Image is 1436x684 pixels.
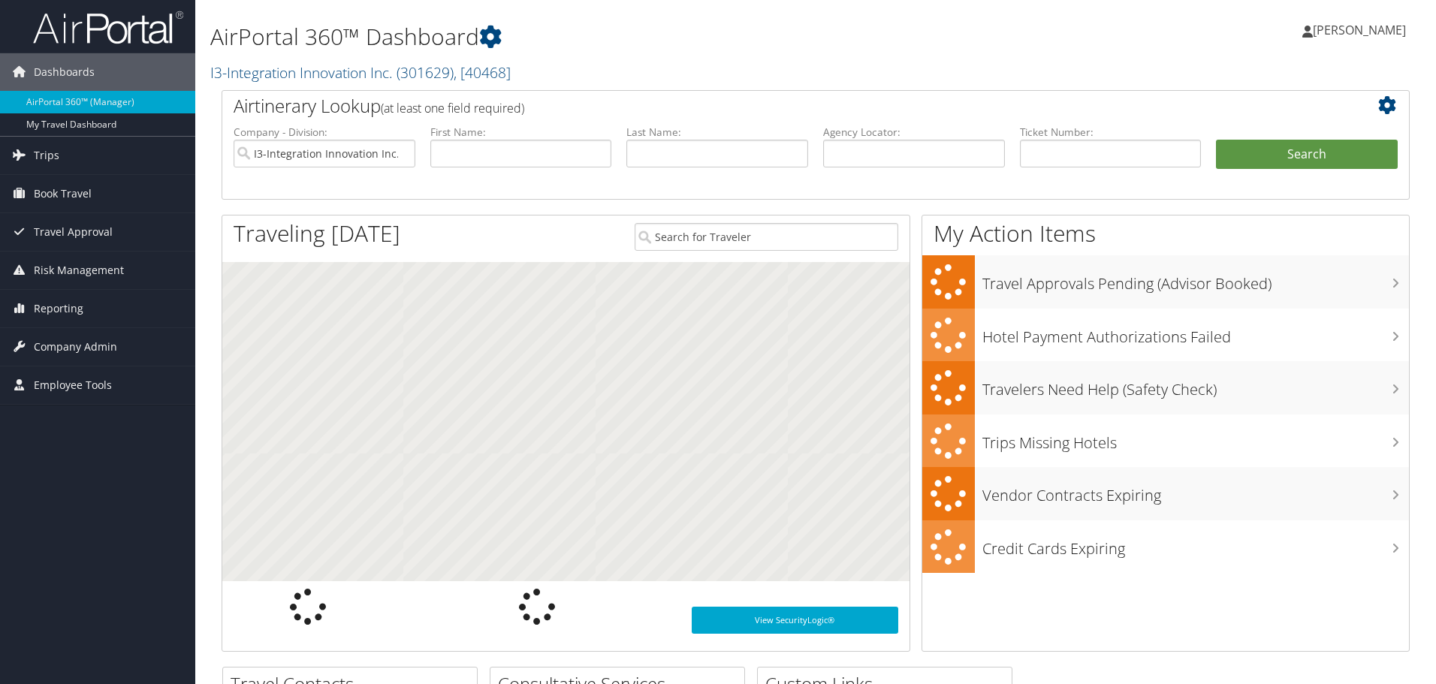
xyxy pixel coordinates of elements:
[34,328,117,366] span: Company Admin
[397,62,454,83] span: ( 301629 )
[922,414,1409,468] a: Trips Missing Hotels
[234,125,415,140] label: Company - Division:
[234,218,400,249] h1: Traveling [DATE]
[210,62,511,83] a: I3-Integration Innovation Inc.
[982,372,1409,400] h3: Travelers Need Help (Safety Check)
[922,218,1409,249] h1: My Action Items
[1216,140,1398,170] button: Search
[210,21,1018,53] h1: AirPortal 360™ Dashboard
[33,10,183,45] img: airportal-logo.png
[692,607,898,634] a: View SecurityLogic®
[922,520,1409,574] a: Credit Cards Expiring
[454,62,511,83] span: , [ 40468 ]
[982,319,1409,348] h3: Hotel Payment Authorizations Failed
[381,100,524,116] span: (at least one field required)
[34,137,59,174] span: Trips
[34,252,124,289] span: Risk Management
[922,361,1409,414] a: Travelers Need Help (Safety Check)
[922,309,1409,362] a: Hotel Payment Authorizations Failed
[922,467,1409,520] a: Vendor Contracts Expiring
[823,125,1005,140] label: Agency Locator:
[34,290,83,327] span: Reporting
[34,213,113,251] span: Travel Approval
[34,53,95,91] span: Dashboards
[982,266,1409,294] h3: Travel Approvals Pending (Advisor Booked)
[34,366,112,404] span: Employee Tools
[1313,22,1406,38] span: [PERSON_NAME]
[982,425,1409,453] h3: Trips Missing Hotels
[34,175,92,212] span: Book Travel
[922,255,1409,309] a: Travel Approvals Pending (Advisor Booked)
[626,125,808,140] label: Last Name:
[635,223,898,251] input: Search for Traveler
[430,125,612,140] label: First Name:
[234,93,1299,119] h2: Airtinerary Lookup
[1020,125,1202,140] label: Ticket Number:
[1302,8,1421,53] a: [PERSON_NAME]
[982,531,1409,559] h3: Credit Cards Expiring
[982,478,1409,506] h3: Vendor Contracts Expiring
